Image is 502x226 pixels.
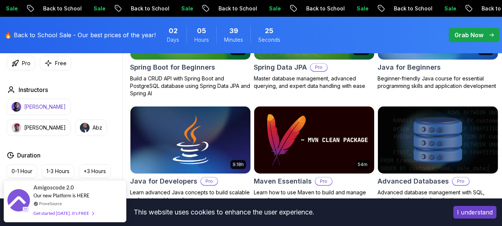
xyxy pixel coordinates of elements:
[130,176,197,187] h2: Java for Developers
[438,5,462,12] p: Sale
[125,5,175,12] p: Back to School
[7,120,71,136] button: instructor img[PERSON_NAME]
[130,106,251,204] a: Java for Developers card9.18hJava for DevelopersProLearn advanced Java concepts to build scalable...
[80,123,90,133] img: instructor img
[378,75,498,90] p: Beginner-friendly Java course for essential programming skills and application development
[12,123,21,133] img: instructor img
[315,178,332,185] p: Pro
[351,5,375,12] p: Sale
[7,99,71,115] button: instructor img[PERSON_NAME]
[7,56,35,70] button: Pro
[197,26,206,36] span: 5 Hours
[6,204,442,220] div: This website uses cookies to enhance the user experience.
[55,60,67,67] p: Free
[17,151,41,160] h2: Duration
[254,106,375,204] a: Maven Essentials card54mMaven EssentialsProLearn how to use Maven to build and manage your Java p...
[12,102,21,112] img: instructor img
[358,162,367,168] p: 54m
[233,162,244,168] p: 9.18h
[254,106,374,174] img: Maven Essentials card
[37,5,88,12] p: Back to School
[39,200,62,207] a: ProveSource
[258,36,280,44] span: Seconds
[130,75,251,97] p: Build a CRUD API with Spring Boot and PostgreSQL database using Spring Data JPA and Spring AI
[201,178,217,185] p: Pro
[24,124,66,131] p: [PERSON_NAME]
[12,168,32,175] p: 0-1 Hour
[33,209,94,217] div: Get started [DATE]. It's FREE
[169,26,178,36] span: 2 Days
[7,189,30,213] img: provesource social proof notification image
[42,164,74,178] button: 1-3 Hours
[7,164,37,178] button: 0-1 Hour
[254,176,312,187] h2: Maven Essentials
[175,5,199,12] p: Sale
[254,75,375,90] p: Master database management, advanced querying, and expert data handling with ease
[33,192,90,198] span: Our new Platform is HERE
[130,106,250,174] img: Java for Developers card
[167,36,179,44] span: Days
[453,206,496,219] button: Accept cookies
[22,60,30,67] p: Pro
[311,64,327,71] p: Pro
[130,189,251,204] p: Learn advanced Java concepts to build scalable and maintainable applications.
[33,183,74,192] span: Amigoscode 2.0
[75,120,107,136] button: instructor imgAbz
[378,62,441,73] h2: Java for Beginners
[378,176,449,187] h2: Advanced Databases
[130,62,215,73] h2: Spring Boot for Beginners
[79,164,111,178] button: +3 Hours
[224,36,243,44] span: Minutes
[378,189,498,204] p: Advanced database management with SQL, integrity, and practical applications
[84,168,106,175] p: +3 Hours
[194,36,209,44] span: Hours
[24,103,66,111] p: [PERSON_NAME]
[388,5,438,12] p: Back to School
[46,168,69,175] p: 1-3 Hours
[88,5,111,12] p: Sale
[4,31,156,39] p: 🔥 Back to School Sale - Our best prices of the year!
[263,5,287,12] p: Sale
[213,5,263,12] p: Back to School
[300,5,351,12] p: Back to School
[229,26,238,36] span: 39 Minutes
[265,26,273,36] span: 25 Seconds
[19,85,48,94] h2: Instructors
[453,178,469,185] p: Pro
[254,62,307,73] h2: Spring Data JPA
[40,56,71,70] button: Free
[254,189,375,204] p: Learn how to use Maven to build and manage your Java projects
[93,124,102,131] p: Abz
[454,31,483,39] p: Grab Now
[378,106,498,204] a: Advanced Databases cardAdvanced DatabasesProAdvanced database management with SQL, integrity, and...
[378,106,498,174] img: Advanced Databases card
